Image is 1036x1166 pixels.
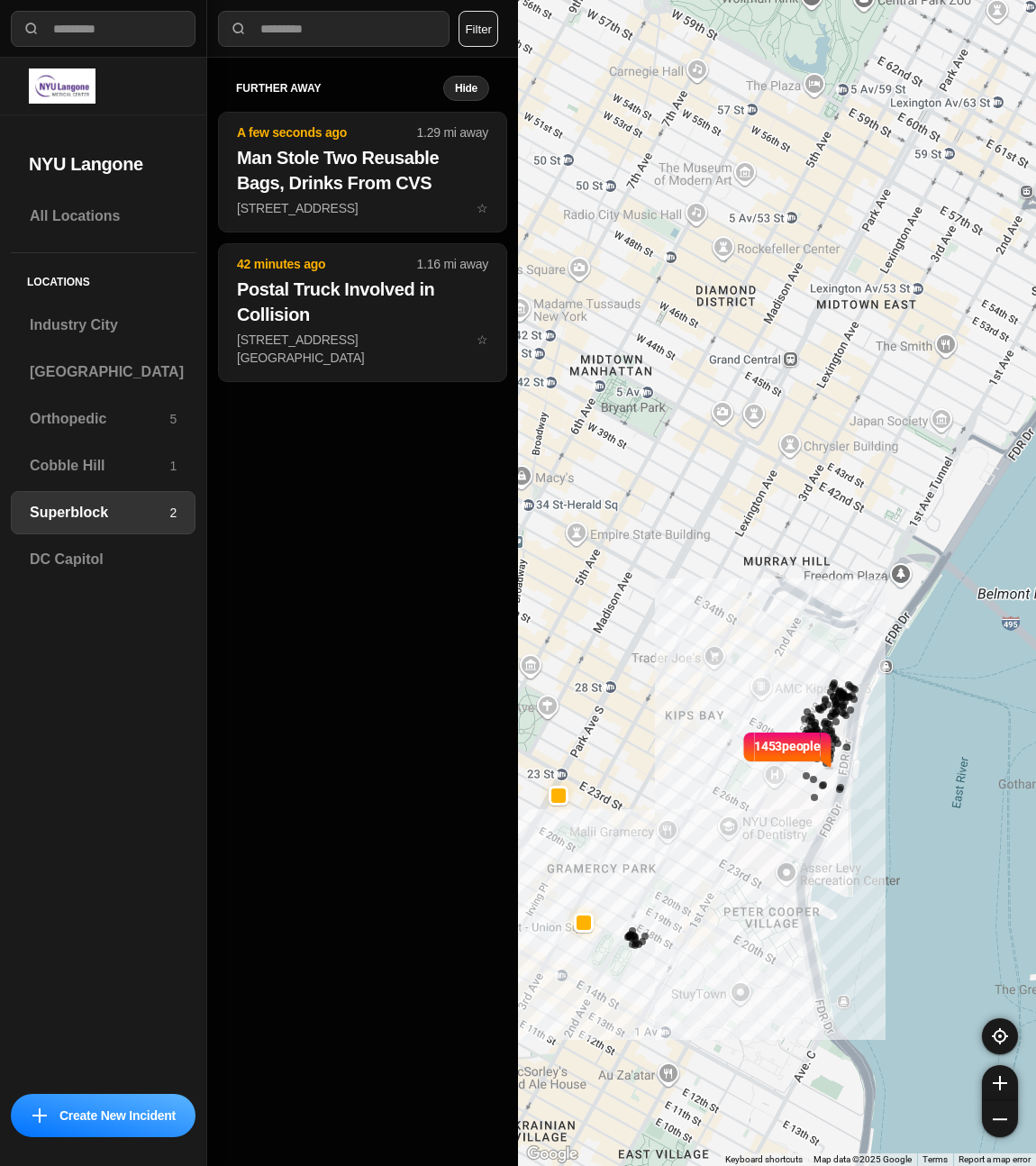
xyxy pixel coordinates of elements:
[959,1154,1031,1164] a: Report a map error
[982,1101,1018,1137] button: zoom-out
[993,1076,1007,1090] img: zoom-in
[237,145,488,196] h2: Man Stole Two Reusable Bags, Drinks From CVS
[30,314,177,336] h3: Industry City
[11,1094,195,1137] button: iconCreate New Incident
[30,455,169,477] h3: Cobble Hill
[922,1154,948,1164] a: Terms (opens in new tab)
[11,253,195,304] h5: Locations
[30,502,169,524] h3: Superblock
[417,255,488,273] p: 1.16 mi away
[813,1154,912,1164] span: Map data ©2025 Google
[523,1143,582,1166] a: Open this area in Google Maps (opens a new window)
[11,444,195,487] a: Cobble Hill1
[237,199,488,217] p: [STREET_ADDRESS]
[32,1108,47,1123] img: icon
[417,123,488,141] p: 1.29 mi away
[754,737,821,777] p: 1453 people
[29,68,95,104] img: logo
[477,201,488,215] span: star
[11,195,195,238] a: All Locations
[237,331,488,367] p: [STREET_ADDRESS][GEOGRAPHIC_DATA]
[237,123,417,141] p: A few seconds ago
[992,1028,1008,1044] img: recenter
[523,1143,582,1166] img: Google
[218,112,507,232] button: A few seconds ago1.29 mi awayMan Stole Two Reusable Bags, Drinks From CVS[STREET_ADDRESS]star
[30,408,169,430] h3: Orthopedic
[23,20,41,38] img: search
[237,255,417,273] p: 42 minutes ago
[11,351,195,394] a: [GEOGRAPHIC_DATA]
[982,1065,1018,1101] button: zoom-in
[11,304,195,347] a: Industry City
[230,20,248,38] img: search
[169,457,177,475] p: 1
[982,1018,1018,1054] button: recenter
[11,491,195,534] a: Superblock2
[11,397,195,441] a: Orthopedic5
[29,151,177,177] h2: NYU Langone
[59,1107,176,1125] p: Create New Incident
[741,730,754,770] img: notch
[30,361,184,383] h3: [GEOGRAPHIC_DATA]
[218,200,507,215] a: A few seconds ago1.29 mi awayMan Stole Two Reusable Bags, Drinks From CVS[STREET_ADDRESS]star
[237,277,488,327] h2: Postal Truck Involved in Collision
[455,81,477,96] small: Hide
[459,11,498,47] button: Filter
[30,549,177,570] h3: DC Capitol
[218,332,507,347] a: 42 minutes ago1.16 mi awayPostal Truck Involved in Collision[STREET_ADDRESS][GEOGRAPHIC_DATA]star
[725,1153,803,1166] button: Keyboard shortcuts
[993,1112,1007,1126] img: zoom-out
[11,538,195,581] a: DC Capitol
[477,332,488,347] span: star
[169,410,177,428] p: 5
[218,243,507,382] button: 42 minutes ago1.16 mi awayPostal Truck Involved in Collision[STREET_ADDRESS][GEOGRAPHIC_DATA]star
[169,504,177,522] p: 2
[820,730,833,770] img: notch
[30,205,177,227] h3: All Locations
[236,81,443,96] h5: further away
[443,76,489,101] button: Hide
